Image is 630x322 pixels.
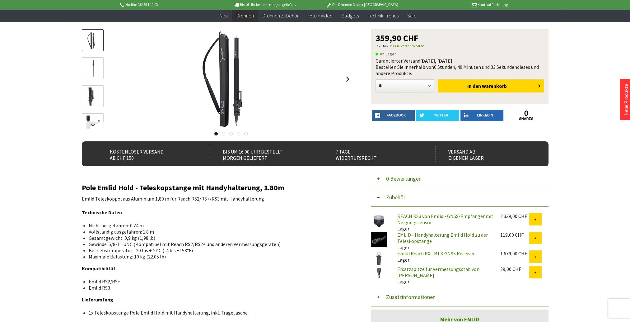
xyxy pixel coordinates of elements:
[467,83,481,89] span: In den
[372,110,415,121] a: facebook
[181,29,281,129] img: Pole Emlid Hold - Teleskopstange mit Handyhalterung, 1.80m
[438,79,544,92] button: In den Warenkorb
[82,296,113,303] strong: Lieferumfang
[371,288,548,306] button: Zusatzinformationen
[392,250,495,263] div: Lager
[434,64,517,70] span: 6 Stunden, 40 Minuten und 33 Sekunden
[84,31,102,50] img: Vorschau: Pole Emlid Hold - Teleskopstange mit Handyhalterung, 1.80m
[89,285,348,291] li: Emlid RS3
[323,146,422,162] div: 7 Tage Widerrufsrecht
[337,9,363,22] a: Gadgets
[482,83,507,89] span: Warenkorb
[387,113,406,117] span: facebook
[236,12,254,19] span: Drohnen
[392,232,495,250] div: Lager
[215,9,232,22] a: Neu
[363,9,403,22] a: Technik-Trends
[436,146,535,162] div: Versand ab eigenem Lager
[416,110,459,121] a: twitter
[258,9,303,22] a: Drohnen Zubehör
[89,222,348,229] li: Nicht ausgefahren: 0.74 m
[89,310,348,316] li: 1x Teleskopstange Pole Emlid Hold mit Handyhalterung, inkl. Tragetasche
[89,229,348,235] li: Vollständig ausgefahren: 1.8 m
[371,266,387,282] img: Ersatzspitze für Vermessungsstab von Emlid
[376,50,396,58] span: An Lager
[82,265,115,272] strong: Kompatibilität
[371,232,387,247] img: EMLID - Handyhalterung Emlid Hold zu der Teleskopstange
[371,250,387,266] img: Emlid Reach RX - RTK GNSS Receiver
[263,12,299,19] span: Drohnen Zubehör
[371,169,548,188] button: 0 Bewertungen
[307,12,333,19] span: Foto + Video
[371,188,548,207] button: Zubehör
[89,247,348,253] li: Betriebstemperatur: -20 bis +70°C (-4 bis +158°F)
[505,117,548,121] a: shares
[623,84,629,116] a: Neue Produkte
[403,9,421,22] a: Sale
[397,232,488,244] a: EMLID - Handyhalterung Emlid Hold zu der Teleskopstange
[411,1,508,8] p: Kauf auf Rechnung
[397,266,479,278] a: Ersatzspitze für Vermessungsstab von [PERSON_NAME]
[303,9,337,22] a: Foto + Video
[433,113,448,117] span: twitter
[376,58,544,76] div: Garantierter Versand Bestellen Sie innerhalb von dieses und andere Produkte.
[119,1,216,8] p: Hotline 032 511 11 03
[500,266,529,272] div: 29,00 CHF
[232,9,258,22] a: Drohnen
[397,213,493,225] a: REACH RS3 von Emlid - GNSS-Empfänger mit Neigungssensor
[393,44,424,48] a: zzgl. Versandkosten
[420,58,452,64] b: [DATE], [DATE]
[341,12,358,19] span: Gadgets
[392,213,495,232] div: Lager
[97,146,197,162] div: Kostenloser Versand ab CHF 150
[89,278,348,285] li: Emlid RS2/RS+
[220,12,228,19] span: Neu
[82,184,352,192] h2: Pole Emlid Hold - Teleskopstange mit Handyhalterung, 1.80m
[367,12,398,19] span: Technik-Trends
[500,232,529,238] div: 119,00 CHF
[89,235,348,241] li: Gesamtgewicht: 0,9 kg (1,98 lb)
[397,250,475,257] a: Emlid Reach RX - RTK GNSS Receiver
[500,213,529,219] div: 2.339,00 CHF
[505,110,548,117] a: 0
[477,113,493,117] span: LinkedIn
[392,266,495,285] div: Lager
[89,253,348,260] li: Maximale Belastung: 10 kg (22.05 lb)
[376,42,544,50] p: inkl. MwSt.
[376,34,418,42] span: 359,90 CHF
[82,209,122,215] strong: Technische Daten
[500,250,529,257] div: 1.679,00 CHF
[313,1,410,8] p: DJI Drohnen Dealer [GEOGRAPHIC_DATA]
[89,241,348,247] li: Gewinde: 5/8-11 UNC (Kompatibel mit Reach RS2/RS2+ und anderen Vermessungsgeräten)
[210,146,309,162] div: Bis um 16:00 Uhr bestellt Morgen geliefert
[407,12,416,19] span: Sale
[371,213,387,229] img: REACH RS3 von Emlid - GNSS-Empfänger mit Neigungssensor
[460,110,504,121] a: LinkedIn
[216,1,313,8] p: Bis 16 Uhr bestellt, morgen geliefert.
[82,196,264,202] span: Emlid Teleskoppol aus Aluminium 1,80 m für Reach RS2/RS+/RS3 mit Handyhalterung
